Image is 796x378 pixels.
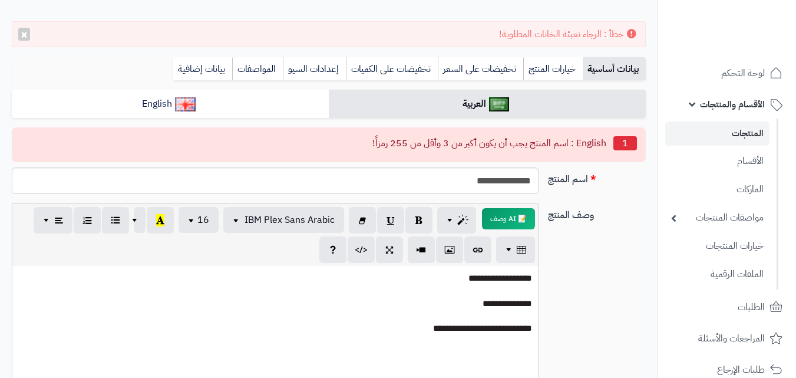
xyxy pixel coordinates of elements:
[438,57,523,81] a: تخفيضات على السعر
[489,97,510,111] img: العربية
[665,149,769,174] a: الأقسام
[232,57,283,81] a: المواصفات
[346,57,438,81] a: تخفيضات على الكميات
[21,134,637,153] li: English : اسم المنتج يجب أن يكون أكبر من 3 وأقل من 255 رمزاً!
[245,213,335,227] span: IBM Plex Sans Arabic
[179,207,219,233] button: 16
[665,177,769,202] a: الماركات
[717,361,765,378] span: طلبات الإرجاع
[482,208,535,229] button: 📝 AI وصف
[543,203,650,222] label: وصف المنتج
[665,293,789,321] a: الطلبات
[18,28,30,41] button: ×
[283,57,346,81] a: إعدادات السيو
[700,96,765,113] span: الأقسام والمنتجات
[175,97,196,111] img: English
[665,234,769,259] a: خيارات المنتجات
[665,121,769,146] a: المنتجات
[716,27,785,52] img: logo-2.png
[665,262,769,287] a: الملفات الرقمية
[12,21,646,48] div: خطأ : الرجاء تعبئة الخانات المطلوبة!
[197,213,209,227] span: 16
[329,90,646,119] a: العربية
[665,59,789,87] a: لوحة التحكم
[12,90,329,119] a: English
[665,324,789,353] a: المراجعات والأسئلة
[665,205,769,231] a: مواصفات المنتجات
[738,299,765,315] span: الطلبات
[698,330,765,347] span: المراجعات والأسئلة
[543,167,650,186] label: اسم المنتج
[523,57,583,81] a: خيارات المنتج
[173,57,232,81] a: بيانات إضافية
[223,207,344,233] button: IBM Plex Sans Arabic
[721,65,765,81] span: لوحة التحكم
[583,57,646,81] a: بيانات أساسية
